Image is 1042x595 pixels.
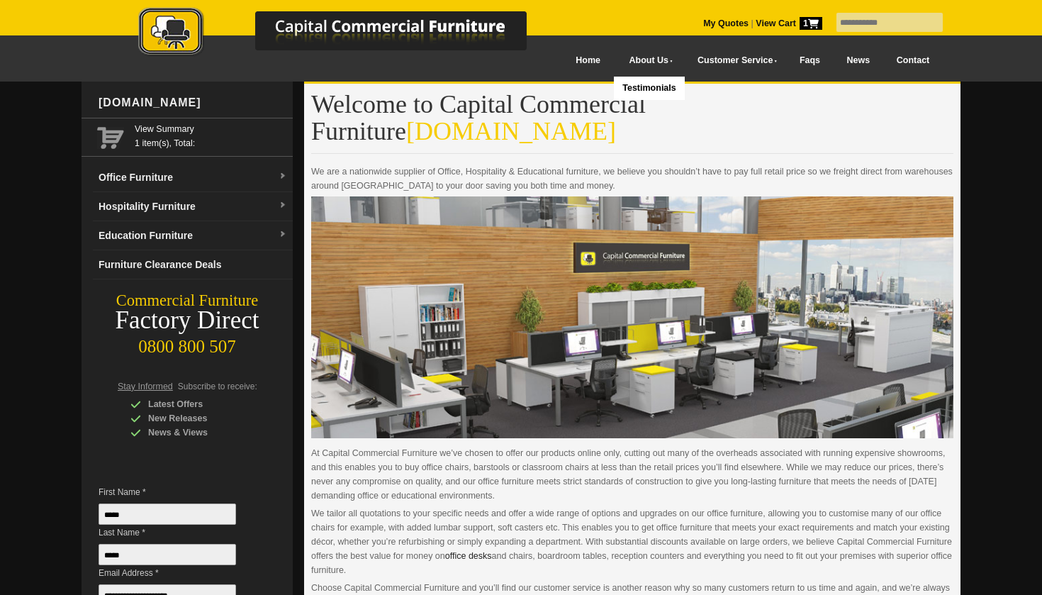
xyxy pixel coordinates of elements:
span: 1 [800,17,822,30]
a: Faqs [786,45,834,77]
img: dropdown [279,201,287,210]
img: Capital Commercial Furniture Logo [99,7,595,59]
img: dropdown [279,230,287,239]
a: View Cart1 [754,18,822,28]
p: We tailor all quotations to your specific needs and offer a wide range of options and upgrades on... [311,506,953,577]
a: About Us [614,45,682,77]
a: View Summary [135,122,287,136]
span: 1 item(s), Total: [135,122,287,148]
a: office desks [445,551,492,561]
input: Last Name * [99,544,236,565]
span: Subscribe to receive: [178,382,257,391]
h1: Welcome to Capital Commercial Furniture [311,91,953,154]
a: Furniture Clearance Deals [93,250,293,279]
img: dropdown [279,172,287,181]
a: Hospitality Furnituredropdown [93,192,293,221]
a: Education Furnituredropdown [93,221,293,250]
strong: View Cart [756,18,822,28]
div: Factory Direct [82,311,293,330]
a: Contact [883,45,943,77]
span: Last Name * [99,526,257,540]
a: Testimonials [614,77,685,100]
a: Customer Service [682,45,786,77]
p: We are a nationwide supplier of Office, Hospitality & Educational furniture, we believe you shoul... [311,165,953,193]
div: Commercial Furniture [82,291,293,311]
span: First Name * [99,485,257,499]
span: [DOMAIN_NAME] [406,117,616,145]
img: About CCFNZ [311,196,953,438]
div: Latest Offers [130,397,265,411]
a: Capital Commercial Furniture Logo [99,7,595,63]
div: News & Views [130,426,265,440]
div: 0800 800 507 [82,330,293,357]
div: [DOMAIN_NAME] [93,82,293,124]
span: Stay Informed [118,382,173,391]
p: At Capital Commercial Furniture we’ve chosen to offer our products online only, cutting out many ... [311,446,953,503]
a: My Quotes [703,18,749,28]
a: News [834,45,883,77]
div: New Releases [130,411,265,426]
span: Email Address * [99,566,257,580]
input: First Name * [99,504,236,525]
a: Office Furnituredropdown [93,163,293,192]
